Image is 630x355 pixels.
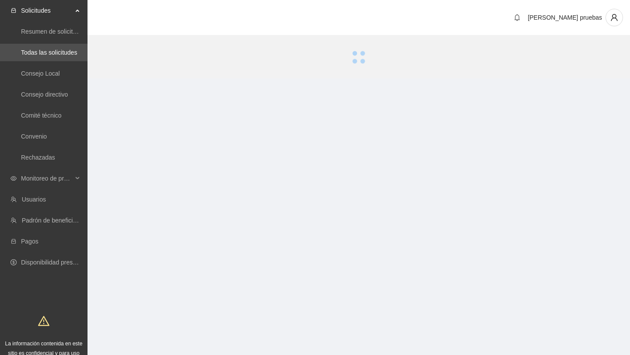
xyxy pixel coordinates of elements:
a: Padrón de beneficiarios [22,217,86,224]
span: [PERSON_NAME] pruebas [528,14,602,21]
a: Usuarios [22,196,46,203]
a: Disponibilidad presupuestal [21,259,96,266]
a: Comité técnico [21,112,62,119]
a: Pagos [21,238,38,245]
span: bell [511,14,524,21]
span: eye [10,175,17,181]
span: Monitoreo de proyectos [21,170,73,187]
span: inbox [10,7,17,14]
a: Convenio [21,133,47,140]
span: user [606,14,623,21]
a: Rechazadas [21,154,55,161]
a: Consejo Local [21,70,60,77]
a: Todas las solicitudes [21,49,77,56]
span: Solicitudes [21,2,73,19]
span: warning [38,315,49,327]
button: bell [510,10,524,24]
button: user [605,9,623,26]
a: Consejo directivo [21,91,68,98]
a: Resumen de solicitudes por aprobar [21,28,119,35]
